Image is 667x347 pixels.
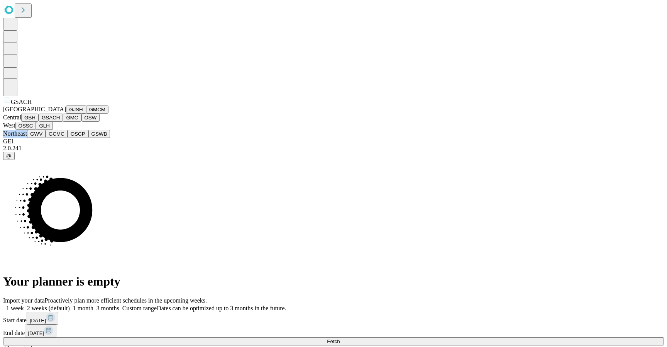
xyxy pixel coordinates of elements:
div: Start date [3,312,664,325]
span: [DATE] [30,318,46,323]
button: GLH [36,122,52,130]
button: GMCM [86,105,108,114]
button: GSACH [39,114,63,122]
button: GSWB [88,130,110,138]
span: Central [3,114,21,121]
button: Fetch [3,337,664,345]
button: OSSC [15,122,36,130]
span: 1 month [73,305,93,311]
span: Northeast [3,130,27,137]
button: GCMC [46,130,68,138]
div: 2.0.241 [3,145,664,152]
span: 3 months [96,305,119,311]
span: Fetch [327,338,340,344]
div: End date [3,325,664,337]
button: OSCP [68,130,88,138]
span: Import your data [3,297,45,304]
span: 1 week [6,305,24,311]
span: Custom range [122,305,157,311]
span: 2 weeks (default) [27,305,70,311]
button: [DATE] [25,325,56,337]
h1: Your planner is empty [3,274,664,289]
button: [DATE] [27,312,58,325]
span: GSACH [11,99,32,105]
span: @ [6,153,12,159]
span: Proactively plan more efficient schedules in the upcoming weeks. [45,297,207,304]
button: GJSH [66,105,86,114]
span: West [3,122,15,129]
button: GMC [63,114,81,122]
span: Dates can be optimized up to 3 months in the future. [157,305,286,311]
button: GWV [27,130,46,138]
div: GEI [3,138,664,145]
span: [GEOGRAPHIC_DATA] [3,106,66,112]
button: OSW [81,114,100,122]
span: [DATE] [28,330,44,336]
button: GBH [21,114,39,122]
button: @ [3,152,15,160]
